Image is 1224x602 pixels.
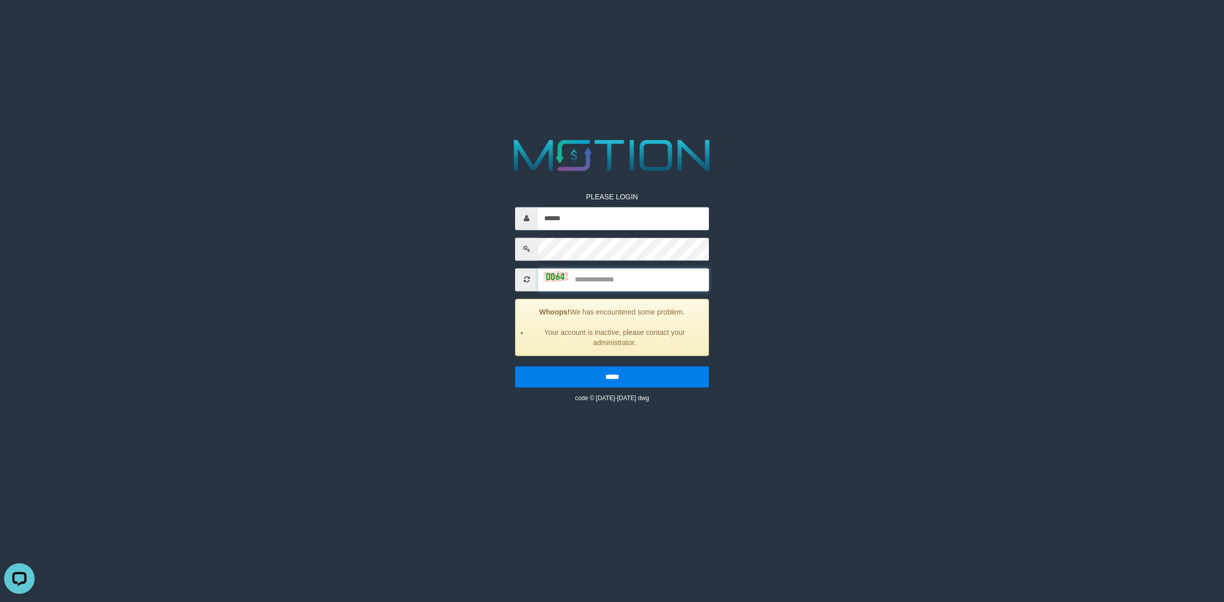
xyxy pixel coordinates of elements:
[515,299,709,356] div: We has encountered some problem.
[539,308,570,316] strong: Whoops!
[543,271,569,281] img: captcha
[4,4,35,35] button: Open LiveChat chat widget
[515,192,709,202] p: PLEASE LOGIN
[505,134,719,176] img: MOTION_logo.png
[575,395,649,402] small: code © [DATE]-[DATE] dwg
[528,327,701,348] li: Your account is inactive, please contact your administrator.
